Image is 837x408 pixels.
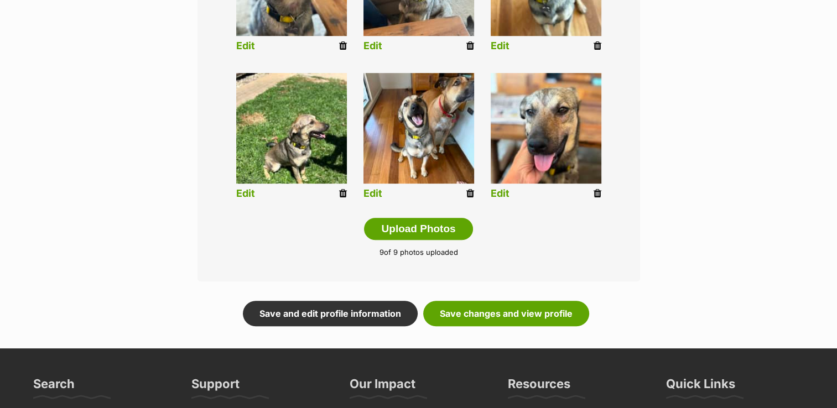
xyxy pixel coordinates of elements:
button: Upload Photos [364,218,472,240]
a: Edit [236,40,255,52]
h3: Search [33,376,75,398]
a: Save changes and view profile [423,301,589,326]
p: of 9 photos uploaded [214,247,623,258]
a: Edit [491,40,510,52]
img: listing photo [363,73,474,184]
a: Save and edit profile information [243,301,418,326]
span: 9 [379,248,384,257]
h3: Resources [508,376,570,398]
img: listing photo [236,73,347,184]
a: Edit [491,188,510,200]
a: Edit [236,188,255,200]
a: Edit [363,40,382,52]
img: listing photo [491,73,601,184]
h3: Our Impact [350,376,415,398]
a: Edit [363,188,382,200]
h3: Support [191,376,240,398]
h3: Quick Links [666,376,735,398]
